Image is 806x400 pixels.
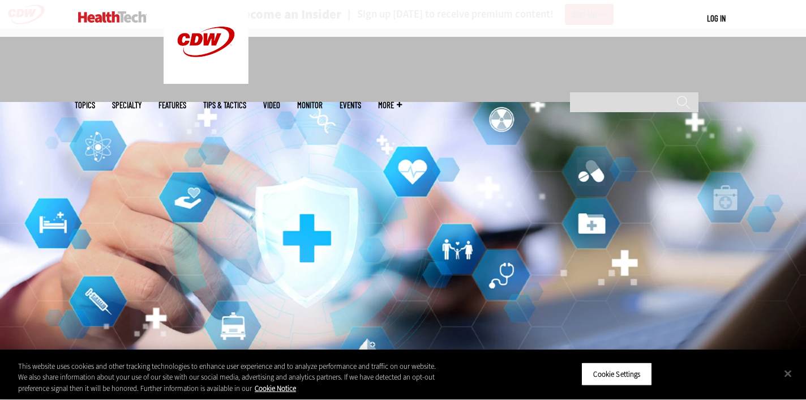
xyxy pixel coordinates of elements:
[164,75,248,87] a: CDW
[263,101,280,109] a: Video
[158,101,186,109] a: Features
[203,101,246,109] a: Tips & Tactics
[255,384,296,393] a: More information about your privacy
[112,101,142,109] span: Specialty
[581,362,652,386] button: Cookie Settings
[340,101,361,109] a: Events
[707,12,726,24] div: User menu
[707,13,726,23] a: Log in
[78,11,147,23] img: Home
[18,361,443,394] div: This website uses cookies and other tracking technologies to enhance user experience and to analy...
[75,101,95,109] span: Topics
[775,361,800,386] button: Close
[378,101,402,109] span: More
[297,101,323,109] a: MonITor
